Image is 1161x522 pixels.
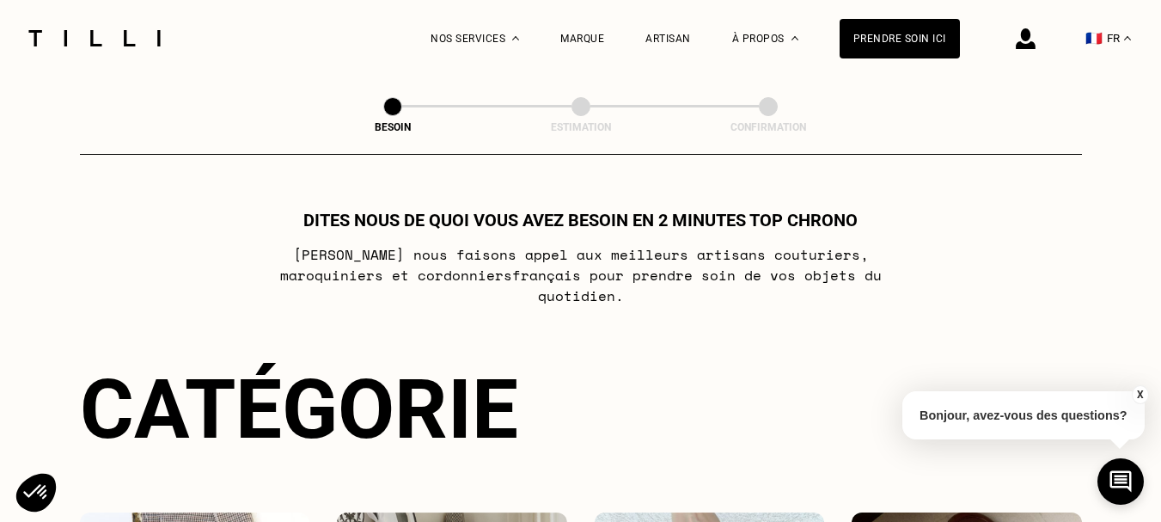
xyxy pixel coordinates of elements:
span: 🇫🇷 [1085,30,1103,46]
div: Besoin [307,121,479,133]
img: Menu déroulant [512,36,519,40]
img: menu déroulant [1124,36,1131,40]
h1: Dites nous de quoi vous avez besoin en 2 minutes top chrono [303,210,858,230]
div: Catégorie [80,361,1082,458]
div: Confirmation [682,121,854,133]
img: Menu déroulant à propos [791,36,798,40]
img: icône connexion [1016,28,1036,49]
p: Bonjour, avez-vous des questions? [902,391,1145,439]
div: Estimation [495,121,667,133]
a: Prendre soin ici [840,19,960,58]
p: [PERSON_NAME] nous faisons appel aux meilleurs artisans couturiers , maroquiniers et cordonniers ... [240,244,921,306]
img: Logo du service de couturière Tilli [22,30,167,46]
a: Artisan [645,33,691,45]
button: X [1131,385,1148,404]
a: Marque [560,33,604,45]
